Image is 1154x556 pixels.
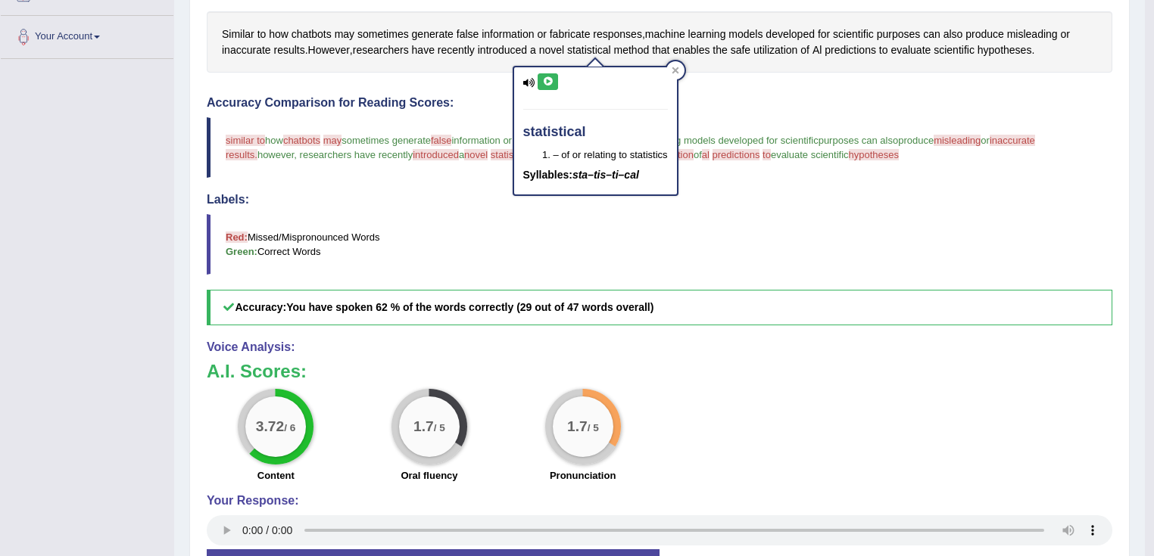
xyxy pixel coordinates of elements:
span: of [694,149,702,160]
span: statistical [491,149,531,160]
span: Click to see word definition [713,42,727,58]
span: Click to see word definition [890,42,931,58]
span: Click to see word definition [818,26,830,42]
span: Click to see word definition [812,42,822,58]
h5: Syllables: [523,169,668,181]
span: Click to see word definition [539,42,564,58]
span: Click to see word definition [222,42,271,58]
span: Click to see word definition [877,26,921,42]
span: chatbots [283,135,320,146]
span: Click to see word definition [567,42,611,58]
small: / 5 [587,423,598,434]
span: Click to see word definition [412,26,454,42]
b: A.I. Scores: [207,361,307,381]
span: information or fabricate responses [451,135,600,146]
h5: Accuracy: [207,290,1112,325]
span: introduced [413,149,459,160]
span: Click to see word definition [269,26,288,42]
span: Click to see word definition [537,26,546,42]
span: Click to see word definition [222,26,254,42]
small: / 5 [434,423,445,434]
label: Oral fluency [401,468,457,483]
span: Click to see word definition [273,42,304,58]
span: how [265,135,283,146]
span: Click to see word definition [412,42,435,58]
span: Click to see word definition [457,26,479,42]
span: Click to see word definition [753,42,797,58]
span: Click to see word definition [438,42,475,58]
span: Click to see word definition [825,42,876,58]
span: machine learning models developed for scientific [606,135,818,146]
small: / 6 [284,423,295,434]
span: Click to see word definition [308,42,350,58]
div: , . , . [207,11,1112,73]
span: false [431,135,451,146]
span: may [323,135,342,146]
span: Click to see word definition [1061,26,1070,42]
span: Click to see word definition [645,26,685,42]
h4: Your Response: [207,494,1112,508]
span: sometimes generate [342,135,431,146]
a: Your Account [1,16,173,54]
span: Click to see word definition [593,26,642,42]
b: Red: [226,231,248,243]
span: produce [898,135,934,146]
span: Click to see word definition [833,26,874,42]
span: Click to see word definition [257,26,267,42]
blockquote: Missed/Mispronounced Words Correct Words [207,214,1112,275]
span: Click to see word definition [978,42,1032,58]
span: Click to see word definition [335,26,354,42]
span: hypotheses [849,149,900,160]
span: Click to see word definition [292,26,332,42]
big: 3.72 [256,418,284,435]
span: Click to see word definition [731,42,750,58]
span: Click to see word definition [482,26,534,42]
span: novel [464,149,488,160]
span: or [981,135,990,146]
big: 1.7 [567,418,588,435]
span: Click to see word definition [965,26,1004,42]
h4: Accuracy Comparison for Reading Scores: [207,96,1112,110]
span: researchers have recently [300,149,413,160]
h4: Voice Analysis: [207,340,1112,354]
span: Click to see word definition [614,42,650,58]
span: results. [226,149,257,160]
span: misleading [934,135,981,146]
h4: Labels: [207,193,1112,207]
span: Click to see word definition [800,42,809,58]
label: Content [257,468,295,483]
span: evaluate scientific [771,149,849,160]
span: Click to see word definition [530,42,536,58]
b: You have spoken 62 % of the words correctly (29 out of 47 words overall) [286,301,653,313]
em: sta–tis–ti–cal [572,169,639,181]
span: Click to see word definition [357,26,409,42]
span: Click to see word definition [652,42,669,58]
span: Click to see word definition [672,42,710,58]
span: al [702,149,710,160]
span: inaccurate [990,135,1035,146]
span: Click to see word definition [1007,26,1058,42]
span: Click to see word definition [688,26,726,42]
h4: statistical [523,125,668,140]
b: Green: [226,246,257,257]
span: Click to see word definition [353,42,409,58]
label: Pronunciation [550,468,616,483]
span: Click to see word definition [923,26,940,42]
span: however [257,149,294,160]
span: purposes can also [819,135,899,146]
span: Click to see word definition [934,42,975,58]
span: Click to see word definition [478,42,527,58]
span: Click to see word definition [879,42,888,58]
li: – of or relating to statistics [554,148,668,162]
span: , [294,149,297,160]
span: Click to see word definition [943,26,963,42]
span: Click to see word definition [728,26,763,42]
span: predictions [713,149,760,160]
big: 1.7 [413,418,434,435]
span: to [763,149,771,160]
span: Click to see word definition [766,26,815,42]
span: similar to [226,135,265,146]
span: a [459,149,464,160]
span: Click to see word definition [550,26,591,42]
